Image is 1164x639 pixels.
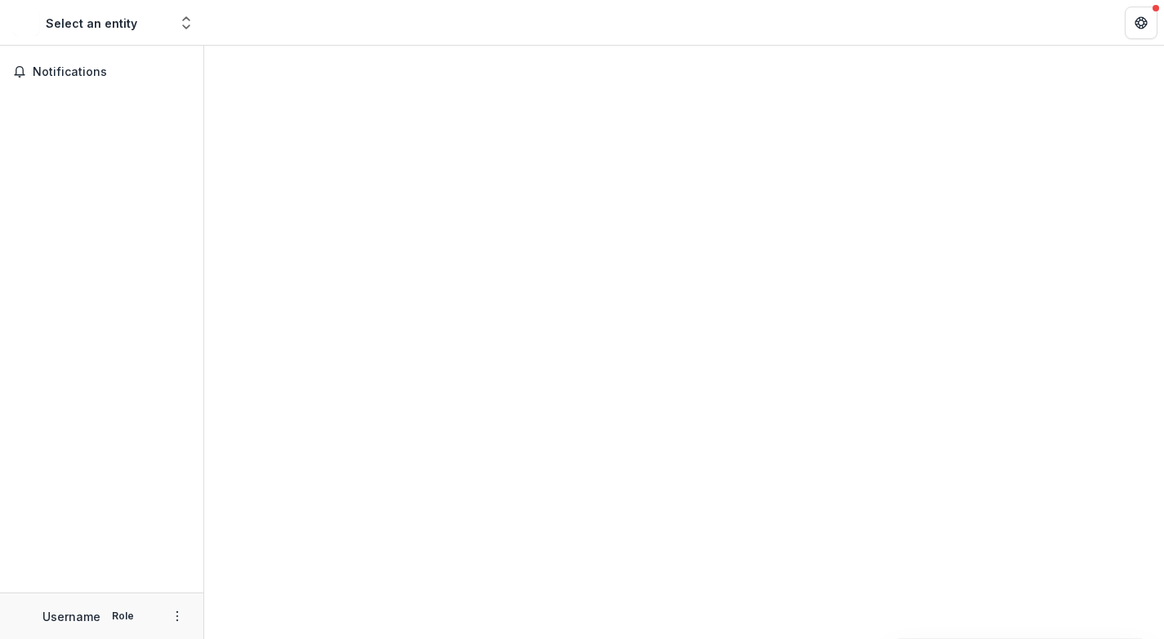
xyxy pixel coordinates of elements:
[107,609,139,623] p: Role
[175,7,198,39] button: Open entity switcher
[46,15,137,32] div: Select an entity
[42,608,100,625] p: Username
[7,59,197,85] button: Notifications
[33,65,190,79] span: Notifications
[1125,7,1157,39] button: Get Help
[167,606,187,626] button: More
